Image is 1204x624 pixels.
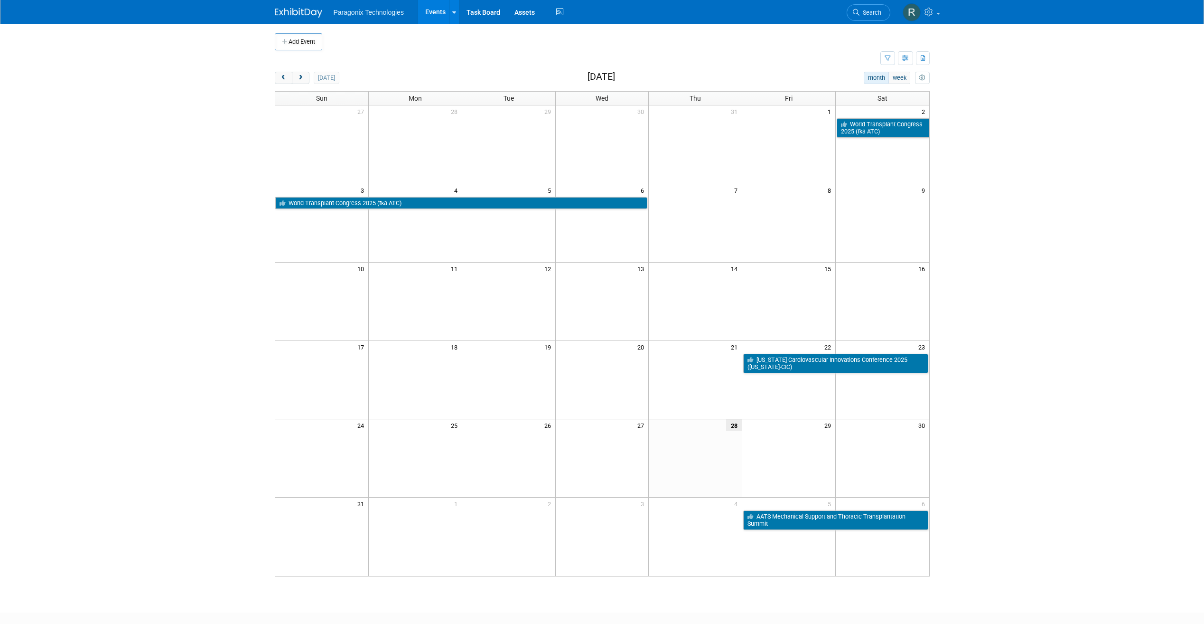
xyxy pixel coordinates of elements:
[316,95,327,102] span: Sun
[827,498,835,510] span: 5
[915,72,929,84] button: myCustomButton
[450,419,462,431] span: 25
[917,341,929,353] span: 23
[743,511,928,530] a: AATS Mechanical Support and Thoracic Transplantation Summit
[450,341,462,353] span: 18
[827,105,835,117] span: 1
[888,72,910,84] button: week
[640,498,648,510] span: 3
[275,197,648,209] a: World Transplant Congress 2025 (fka ATC)
[917,263,929,274] span: 16
[837,118,929,138] a: World Transplant Congress 2025 (fka ATC)
[730,105,742,117] span: 31
[275,33,322,50] button: Add Event
[730,341,742,353] span: 21
[733,498,742,510] span: 4
[823,341,835,353] span: 22
[690,95,701,102] span: Thu
[275,8,322,18] img: ExhibitDay
[743,354,928,373] a: [US_STATE] Cardiovascular Innovations Conference 2025 ([US_STATE]-CIC)
[360,184,368,196] span: 3
[356,498,368,510] span: 31
[543,341,555,353] span: 19
[543,263,555,274] span: 12
[921,498,929,510] span: 6
[921,105,929,117] span: 2
[504,95,514,102] span: Tue
[636,419,648,431] span: 27
[543,105,555,117] span: 29
[785,95,793,102] span: Fri
[409,95,422,102] span: Mon
[453,498,462,510] span: 1
[917,419,929,431] span: 30
[877,95,887,102] span: Sat
[596,95,608,102] span: Wed
[733,184,742,196] span: 7
[636,263,648,274] span: 13
[356,263,368,274] span: 10
[275,72,292,84] button: prev
[921,184,929,196] span: 9
[543,419,555,431] span: 26
[636,341,648,353] span: 20
[730,263,742,274] span: 14
[356,341,368,353] span: 17
[450,263,462,274] span: 11
[314,72,339,84] button: [DATE]
[864,72,889,84] button: month
[547,498,555,510] span: 2
[356,419,368,431] span: 24
[588,72,615,82] h2: [DATE]
[903,3,921,21] img: Rachel Jenkins
[640,184,648,196] span: 6
[823,263,835,274] span: 15
[334,9,404,16] span: Paragonix Technologies
[827,184,835,196] span: 8
[450,105,462,117] span: 28
[547,184,555,196] span: 5
[847,4,890,21] a: Search
[636,105,648,117] span: 30
[453,184,462,196] span: 4
[919,75,925,81] i: Personalize Calendar
[726,419,742,431] span: 28
[859,9,881,16] span: Search
[823,419,835,431] span: 29
[356,105,368,117] span: 27
[292,72,309,84] button: next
